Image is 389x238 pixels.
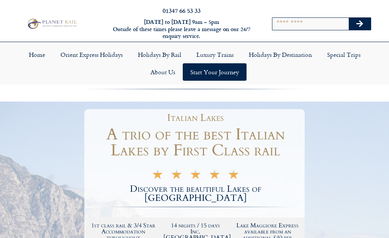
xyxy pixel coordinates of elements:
h6: [DATE] to [DATE] 9am – 5pm Outside of these times please leave a message on our 24/7 enquiry serv... [106,19,258,40]
a: Special Trips [319,46,368,63]
nav: Menu [4,46,385,81]
i: ★ [228,173,239,180]
i: ★ [190,173,201,180]
h1: A trio of the best Italian Lakes by First Class rail [86,127,305,158]
a: Holidays by Rail [130,46,189,63]
a: 01347 66 53 33 [163,6,201,15]
div: 5/5 [152,171,239,180]
i: ★ [152,173,163,180]
img: Planet Rail Train Holidays Logo [25,17,78,30]
i: ★ [209,173,220,180]
a: Start your Journey [183,63,247,81]
button: Search [349,18,371,30]
h1: Italian Lakes [90,113,301,123]
a: Orient Express Holidays [53,46,130,63]
a: Home [21,46,53,63]
h2: Discover the beautiful Lakes of [GEOGRAPHIC_DATA] [86,185,305,203]
a: Holidays by Destination [241,46,319,63]
a: About Us [143,63,183,81]
i: ★ [171,173,182,180]
a: Luxury Trains [189,46,241,63]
